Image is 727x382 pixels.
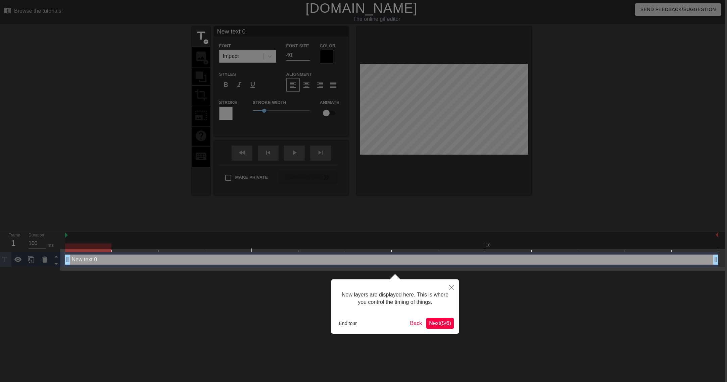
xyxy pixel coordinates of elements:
button: Back [407,318,425,329]
button: Next [426,318,454,329]
span: Next ( 5 / 6 ) [429,320,451,326]
button: Close [444,279,459,295]
div: New layers are displayed here. This is where you control the timing of things. [336,284,454,313]
button: End tour [336,318,359,328]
